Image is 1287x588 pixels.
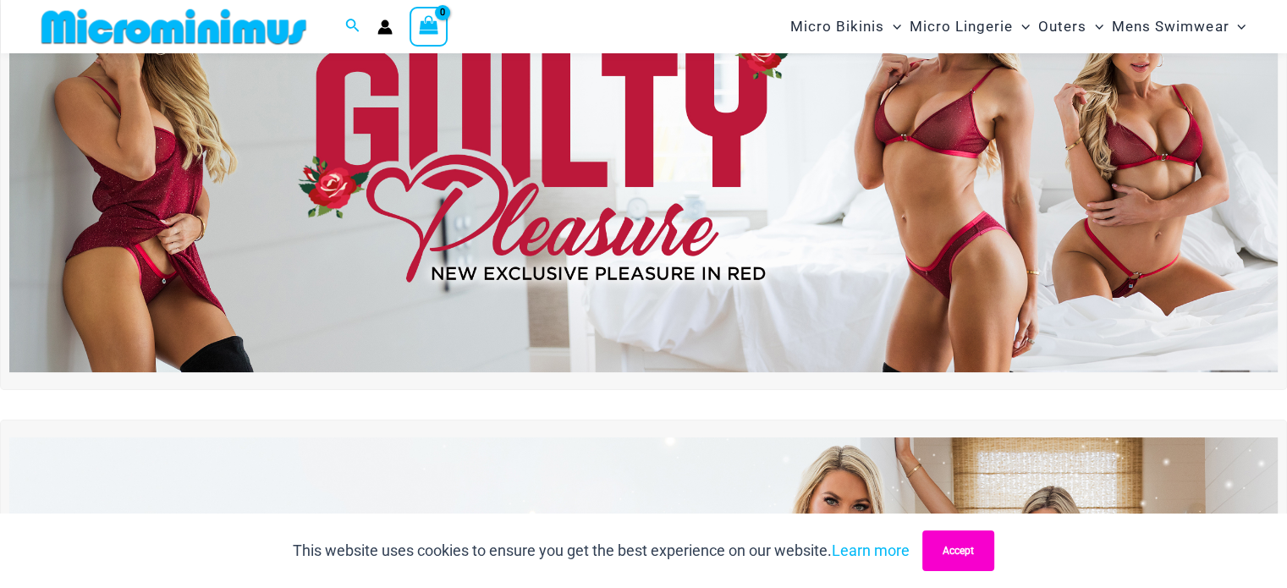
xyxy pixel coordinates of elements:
[1112,5,1229,48] span: Mens Swimwear
[784,3,1253,51] nav: Site Navigation
[922,530,994,571] button: Accept
[1086,5,1103,48] span: Menu Toggle
[345,16,360,37] a: Search icon link
[377,19,393,35] a: Account icon link
[790,5,884,48] span: Micro Bikinis
[1229,5,1246,48] span: Menu Toggle
[832,541,910,559] a: Learn more
[884,5,901,48] span: Menu Toggle
[786,5,905,48] a: Micro BikinisMenu ToggleMenu Toggle
[410,7,448,46] a: View Shopping Cart, empty
[1034,5,1108,48] a: OutersMenu ToggleMenu Toggle
[910,5,1013,48] span: Micro Lingerie
[293,538,910,563] p: This website uses cookies to ensure you get the best experience on our website.
[1038,5,1086,48] span: Outers
[1013,5,1030,48] span: Menu Toggle
[1108,5,1250,48] a: Mens SwimwearMenu ToggleMenu Toggle
[35,8,313,46] img: MM SHOP LOGO FLAT
[905,5,1034,48] a: Micro LingerieMenu ToggleMenu Toggle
